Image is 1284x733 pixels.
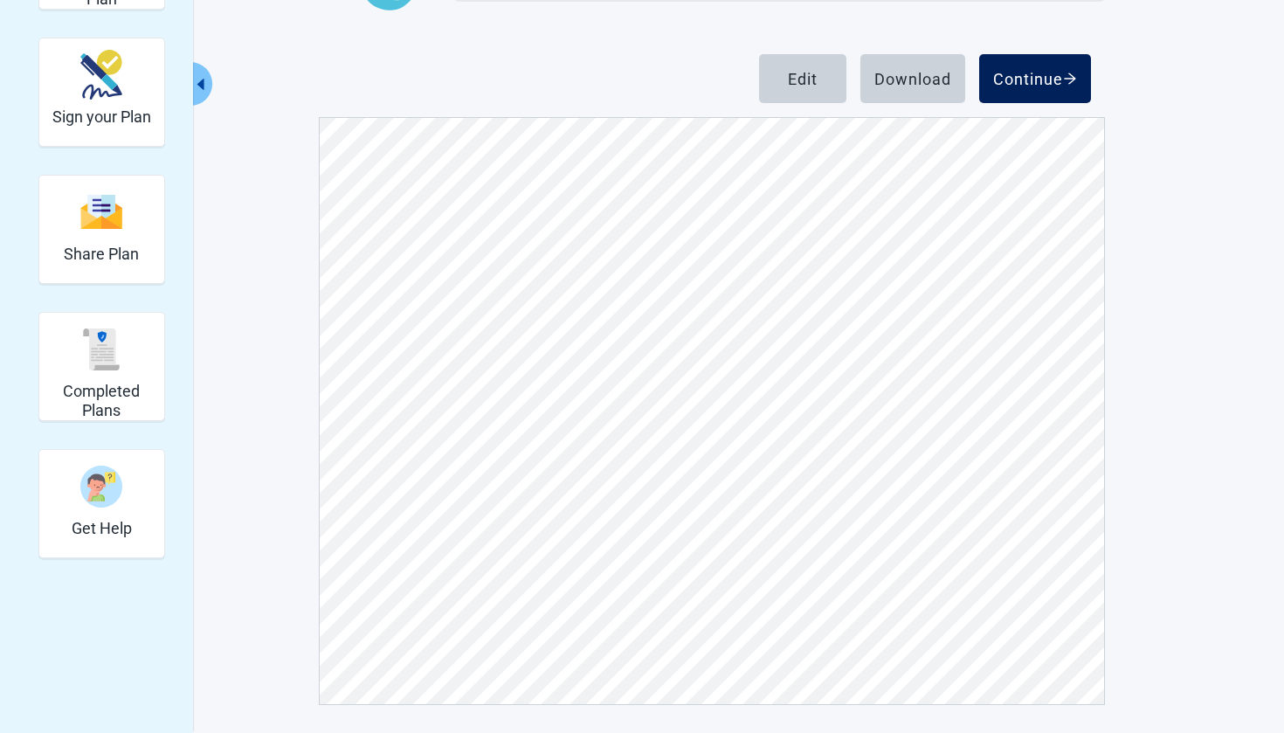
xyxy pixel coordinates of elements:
[38,38,165,147] div: Sign your Plan
[80,50,122,100] img: make_plan_official-CpYJDfBD.svg
[72,519,132,538] h2: Get Help
[46,382,157,419] h2: Completed Plans
[80,466,122,508] img: person-question-x68TBcxA.svg
[80,328,122,370] img: svg%3e
[860,54,965,103] button: Download
[52,107,151,127] h2: Sign your Plan
[38,175,165,284] div: Share Plan
[64,245,139,264] h2: Share Plan
[993,70,1077,87] div: Continue
[874,70,951,87] div: Download
[38,312,165,421] div: Completed Plans
[192,76,209,93] span: caret-left
[979,54,1091,103] button: Continue arrow-right
[759,54,846,103] button: Edit
[80,193,122,231] img: svg%3e
[38,449,165,558] div: Get Help
[788,70,818,87] div: Edit
[190,62,212,106] button: Collapse menu
[1063,72,1077,86] span: arrow-right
